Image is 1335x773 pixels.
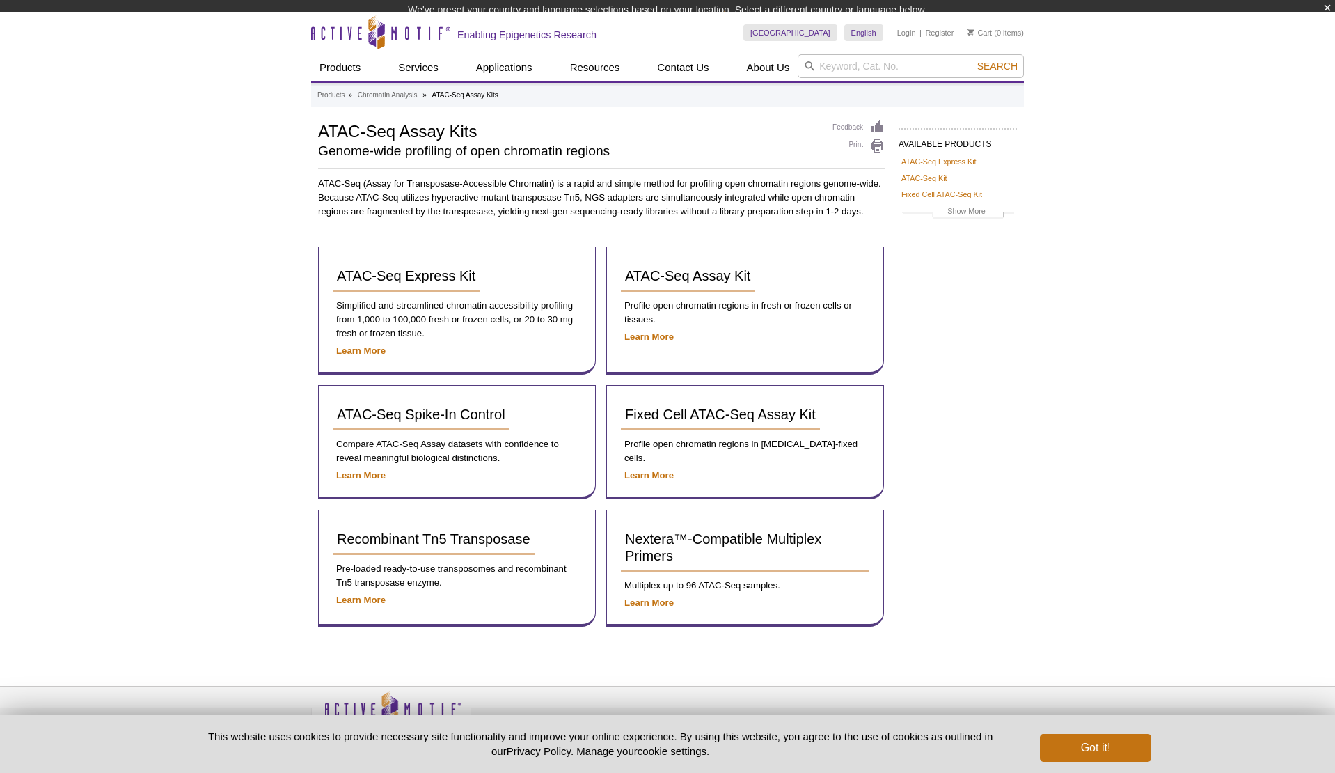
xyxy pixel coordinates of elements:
button: Search [973,60,1022,72]
input: Keyword, Cat. No. [798,54,1024,78]
a: Learn More [624,598,674,608]
img: Change Here [724,10,761,43]
a: Fixed Cell ATAC-Seq Kit [901,188,982,201]
button: cookie settings [638,745,706,757]
li: | [919,24,922,41]
span: ATAC-Seq Express Kit [337,268,475,283]
li: » [422,91,427,99]
a: Login [897,28,916,38]
a: ATAC-Seq Spike-In Control [333,400,509,430]
p: This website uses cookies to provide necessary site functionality and improve your online experie... [184,729,1017,758]
p: Profile open chromatin regions in fresh or frozen cells or tissues. [621,299,869,327]
li: (0 items) [967,24,1024,41]
li: ATAC-Seq Assay Kits [432,91,498,99]
a: Feedback [832,120,885,135]
img: Active Motif, [311,687,471,743]
a: Resources [562,54,629,81]
a: Register [925,28,954,38]
a: Applications [468,54,541,81]
p: Compare ATAC-Seq Assay datasets with confidence to reveal meaningful biological distinctions. [333,437,581,465]
span: Fixed Cell ATAC-Seq Assay Kit [625,407,816,422]
table: Click to Verify - This site chose Symantec SSL for secure e-commerce and confidential communicati... [868,711,972,742]
img: Your Cart [967,29,974,36]
a: [GEOGRAPHIC_DATA] [743,24,837,41]
a: About Us [738,54,798,81]
a: Nextera™-Compatible Multiplex Primers [621,524,869,572]
a: Cart [967,28,992,38]
a: ATAC-Seq Kit [901,172,947,185]
p: Profile open chromatin regions in [MEDICAL_DATA]-fixed cells. [621,437,869,465]
a: Learn More [624,470,674,481]
p: Pre-loaded ready-to-use transposomes and recombinant Tn5 transposase enzyme. [333,562,581,590]
a: Products [311,54,369,81]
a: Recombinant Tn5 Transposase [333,524,535,555]
h2: Enabling Epigenetics Research [457,29,597,41]
a: Privacy Policy [507,745,571,757]
p: ATAC-Seq (Assay for Transposase-Accessible Chromatin) is a rapid and simple method for profiling ... [318,177,885,219]
a: Products [317,89,345,102]
a: Learn More [336,470,386,481]
span: Search [977,61,1018,72]
a: Contact Us [649,54,717,81]
a: Learn More [624,331,674,342]
a: Show More [901,205,1014,221]
span: ATAC-Seq Spike-In Control [337,407,505,422]
h2: Genome-wide profiling of open chromatin regions [318,145,819,157]
button: Got it! [1040,734,1151,762]
li: » [348,91,352,99]
span: Nextera™-Compatible Multiplex Primers [625,531,821,563]
a: ATAC-Seq Express Kit [901,155,977,168]
a: Fixed Cell ATAC-Seq Assay Kit [621,400,820,430]
a: ATAC-Seq Express Kit [333,261,480,292]
a: Print [832,139,885,154]
p: Multiplex up to 96 ATAC-Seq samples. [621,579,869,593]
a: Learn More [336,595,386,605]
a: Chromatin Analysis [358,89,418,102]
a: Learn More [336,345,386,356]
a: ATAC-Seq Assay Kit [621,261,755,292]
a: Services [390,54,447,81]
a: English [844,24,883,41]
p: Simplified and streamlined chromatin accessibility profiling from 1,000 to 100,000 fresh or froze... [333,299,581,341]
h1: ATAC-Seq Assay Kits [318,120,819,141]
span: ATAC-Seq Assay Kit [625,268,750,283]
h2: AVAILABLE PRODUCTS [899,128,1017,153]
span: Recombinant Tn5 Transposase [337,531,530,547]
